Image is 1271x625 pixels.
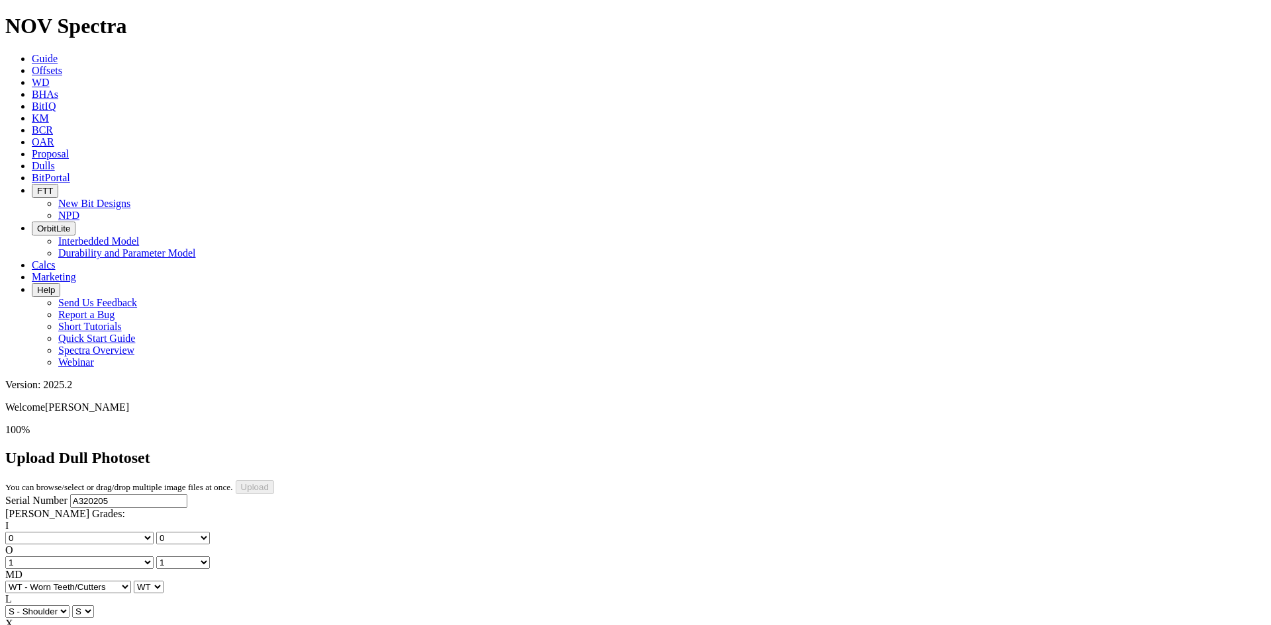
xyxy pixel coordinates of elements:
button: Help [32,283,60,297]
a: NPD [58,210,79,221]
label: MD [5,569,23,580]
span: Help [37,285,55,295]
a: Send Us Feedback [58,297,137,308]
a: Short Tutorials [58,321,122,332]
a: Interbedded Model [58,235,139,247]
a: New Bit Designs [58,198,130,209]
h1: NOV Spectra [5,14,1266,38]
small: You can browse/select or drag/drop multiple image files at once. [5,482,233,492]
a: BitPortal [32,172,70,183]
a: Calcs [32,259,56,271]
div: [PERSON_NAME] Grades: [5,508,1266,520]
a: Marketing [32,271,76,282]
a: Webinar [58,356,94,368]
a: Proposal [32,148,69,159]
a: Offsets [32,65,62,76]
a: OAR [32,136,54,147]
a: Durability and Parameter Model [58,247,196,259]
a: Report a Bug [58,309,115,320]
label: Serial Number [5,495,68,506]
span: 100% [5,424,30,435]
a: WD [32,77,50,88]
p: Welcome [5,401,1266,413]
input: Upload [236,480,274,494]
button: OrbitLite [32,222,75,235]
span: FTT [37,186,53,196]
a: Guide [32,53,58,64]
a: Dulls [32,160,55,171]
label: O [5,544,13,556]
label: L [5,593,12,604]
a: BCR [32,124,53,136]
a: Spectra Overview [58,345,134,356]
button: FTT [32,184,58,198]
h2: Upload Dull Photoset [5,449,1266,467]
label: I [5,520,9,531]
a: Quick Start Guide [58,333,135,344]
a: KM [32,112,49,124]
div: Version: 2025.2 [5,379,1266,391]
span: OrbitLite [37,224,70,233]
span: [PERSON_NAME] [45,401,129,413]
a: BitIQ [32,101,56,112]
a: BHAs [32,89,58,100]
